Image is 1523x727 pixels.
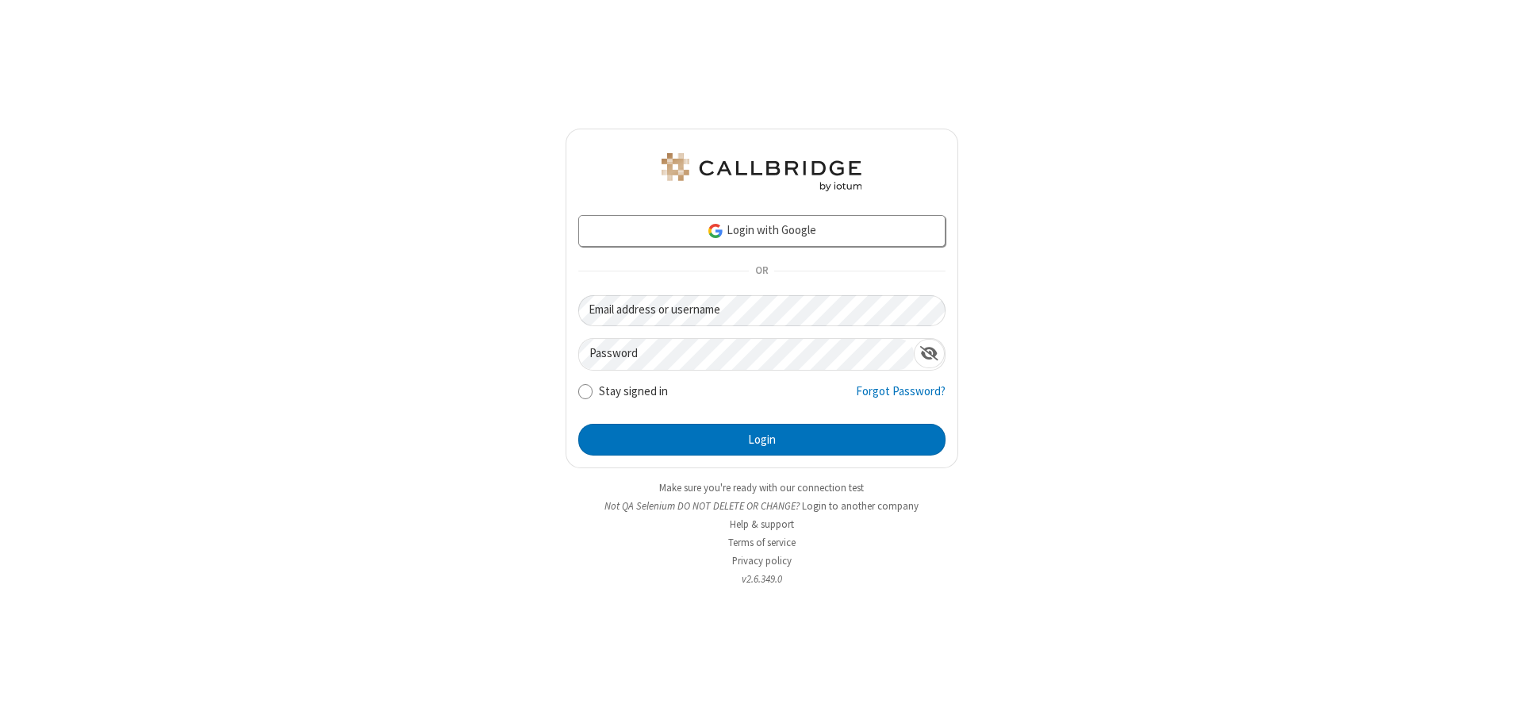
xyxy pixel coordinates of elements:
label: Stay signed in [599,383,668,401]
span: OR [749,260,774,283]
a: Privacy policy [732,554,792,567]
input: Password [579,339,914,370]
img: google-icon.png [707,222,724,240]
a: Help & support [730,517,794,531]
button: Login [578,424,946,456]
li: Not QA Selenium DO NOT DELETE OR CHANGE? [566,498,958,514]
a: Forgot Password? [856,383,946,413]
a: Terms of service [728,536,796,549]
div: Show password [914,339,945,368]
input: Email address or username [578,295,946,326]
img: QA Selenium DO NOT DELETE OR CHANGE [658,153,865,191]
a: Login with Google [578,215,946,247]
a: Make sure you're ready with our connection test [659,481,864,494]
li: v2.6.349.0 [566,571,958,587]
button: Login to another company [802,498,919,514]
